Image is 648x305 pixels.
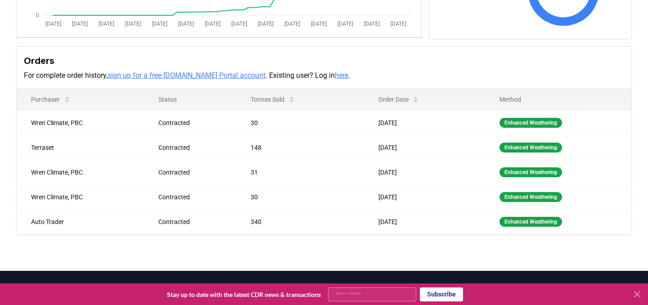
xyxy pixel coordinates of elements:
button: Order Date [371,90,427,108]
td: Wren Climate, PBC [17,160,144,184]
td: Auto Trader [17,209,144,234]
tspan: [DATE] [311,21,327,27]
tspan: [DATE] [284,21,300,27]
div: Enhanced Weathering [499,118,562,128]
td: 30 [236,184,364,209]
tspan: [DATE] [152,21,167,27]
div: Enhanced Weathering [499,143,562,152]
td: [DATE] [364,160,485,184]
tspan: [DATE] [99,21,114,27]
p: For complete order history, . Existing user? Log in . [24,70,624,81]
div: Enhanced Weathering [499,192,562,202]
td: [DATE] [364,209,485,234]
div: Contracted [158,193,229,202]
td: [DATE] [364,110,485,135]
tspan: [DATE] [125,21,141,27]
h3: Orders [24,54,624,67]
div: Contracted [158,118,229,127]
tspan: [DATE] [205,21,220,27]
p: Status [151,95,229,104]
div: Enhanced Weathering [499,217,562,227]
td: 31 [236,160,364,184]
div: Contracted [158,168,229,177]
a: sign up for a free [DOMAIN_NAME] Portal account [108,71,265,80]
p: Method [492,95,624,104]
td: [DATE] [364,184,485,209]
a: here [335,71,348,80]
tspan: [DATE] [337,21,353,27]
tspan: [DATE] [45,21,61,27]
div: Contracted [158,217,229,226]
tspan: [DATE] [258,21,274,27]
tspan: [DATE] [231,21,247,27]
td: 148 [236,135,364,160]
td: 340 [236,209,364,234]
tspan: [DATE] [364,21,380,27]
div: Enhanced Weathering [499,167,562,177]
td: [DATE] [364,135,485,160]
td: 30 [236,110,364,135]
td: Wren Climate, PBC [17,184,144,209]
tspan: 0 [36,12,39,18]
button: Purchaser [24,90,78,108]
div: Contracted [158,143,229,152]
button: Tonnes Sold [243,90,302,108]
td: Wren Climate, PBC [17,110,144,135]
tspan: [DATE] [72,21,88,27]
tspan: [DATE] [391,21,406,27]
tspan: [DATE] [178,21,194,27]
td: Terraset [17,135,144,160]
